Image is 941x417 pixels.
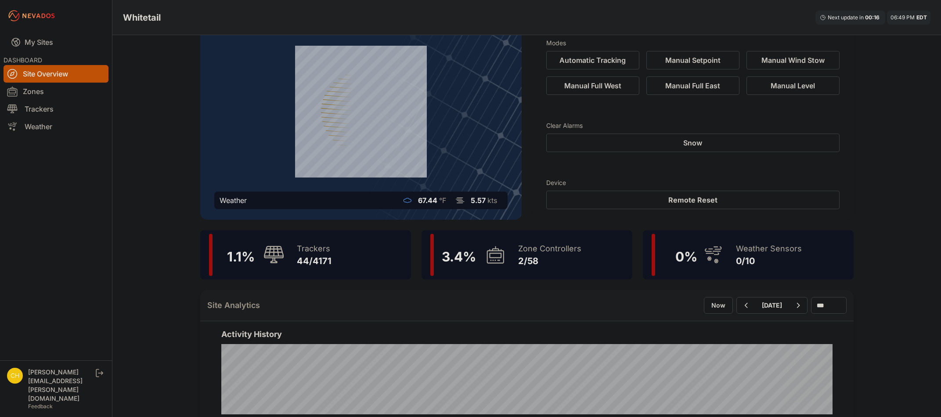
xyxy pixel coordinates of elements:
[227,249,255,265] span: 1.1 %
[28,368,94,403] div: [PERSON_NAME][EMAIL_ADDRESS][PERSON_NAME][DOMAIN_NAME]
[518,243,581,255] div: Zone Controllers
[646,76,739,95] button: Manual Full East
[297,255,332,267] div: 44/4171
[746,76,840,95] button: Manual Level
[546,134,840,152] button: Snow
[7,368,23,384] img: chris.young@nevados.solar
[546,121,840,130] h3: Clear Alarms
[442,249,476,265] span: 3.4 %
[7,9,56,23] img: Nevados
[704,297,733,314] button: Now
[4,118,108,135] a: Weather
[220,195,247,206] div: Weather
[4,56,42,64] span: DASHBOARD
[4,83,108,100] a: Zones
[518,255,581,267] div: 2/58
[546,39,566,47] h3: Modes
[297,243,332,255] div: Trackers
[439,196,446,205] span: °F
[207,299,260,312] h2: Site Analytics
[828,14,864,21] span: Next update in
[916,14,927,21] span: EDT
[28,403,53,410] a: Feedback
[736,243,802,255] div: Weather Sensors
[546,178,840,187] h3: Device
[675,249,697,265] span: 0 %
[4,100,108,118] a: Trackers
[4,65,108,83] a: Site Overview
[546,51,639,69] button: Automatic Tracking
[746,51,840,69] button: Manual Wind Stow
[546,191,840,209] button: Remote Reset
[200,230,411,279] a: 1.1%Trackers44/4171
[418,196,437,205] span: 67.44
[471,196,486,205] span: 5.57
[422,230,632,279] a: 3.4%Zone Controllers2/58
[546,76,639,95] button: Manual Full West
[643,230,854,279] a: 0%Weather Sensors0/10
[221,328,833,341] h2: Activity History
[891,14,915,21] span: 06:49 PM
[487,196,497,205] span: kts
[646,51,739,69] button: Manual Setpoint
[123,6,161,29] nav: Breadcrumb
[123,11,161,24] h3: Whitetail
[865,14,881,21] div: 00 : 16
[4,32,108,53] a: My Sites
[736,255,802,267] div: 0/10
[755,297,789,313] button: [DATE]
